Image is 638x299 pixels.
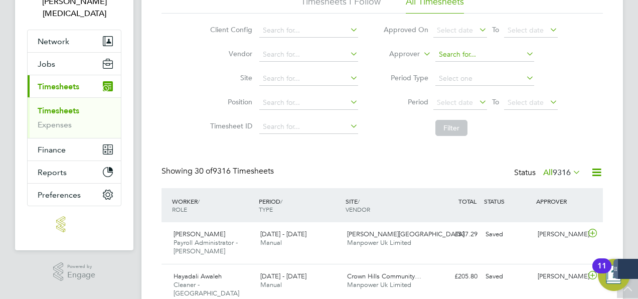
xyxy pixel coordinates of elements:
div: Showing [162,166,276,177]
span: Preferences [38,190,81,200]
div: £537.29 [429,226,482,243]
button: Timesheets [28,75,121,97]
span: TOTAL [458,197,476,205]
span: Hayadali Awaleh [174,272,222,280]
input: Select one [435,72,534,86]
span: [DATE] - [DATE] [260,230,306,238]
div: 11 [597,266,606,279]
a: Powered byEngage [53,262,96,281]
label: Site [207,73,252,82]
span: / [358,197,360,205]
div: APPROVER [534,192,586,210]
span: [DATE] - [DATE] [260,272,306,280]
span: / [280,197,282,205]
label: Approved On [383,25,428,34]
div: PERIOD [256,192,343,218]
span: Manpower Uk Limited [347,238,411,247]
div: WORKER [170,192,256,218]
span: Manual [260,238,282,247]
span: Finance [38,145,66,155]
button: Open Resource Center, 11 new notifications [598,259,630,291]
a: Expenses [38,120,72,129]
div: £205.80 [429,268,482,285]
span: Timesheets [38,82,79,91]
a: Go to home page [27,216,121,232]
button: Preferences [28,184,121,206]
button: Reports [28,161,121,183]
span: Payroll Administrator - [PERSON_NAME] [174,238,238,255]
span: Reports [38,168,67,177]
button: Finance [28,138,121,161]
div: Status [514,166,583,180]
label: Approver [375,49,420,59]
label: Period Type [383,73,428,82]
div: [PERSON_NAME] [534,226,586,243]
span: TYPE [259,205,273,213]
div: [PERSON_NAME] [534,268,586,285]
span: Network [38,37,69,46]
div: STATUS [482,192,534,210]
span: To [489,23,502,36]
span: / [198,197,200,205]
span: VENDOR [346,205,370,213]
span: Select date [437,98,473,107]
img: manpower-logo-retina.png [56,216,92,232]
span: 30 of [195,166,213,176]
label: Timesheet ID [207,121,252,130]
span: Crown Hills Community… [347,272,421,280]
input: Search for... [259,96,358,110]
button: Jobs [28,53,121,75]
input: Search for... [259,72,358,86]
div: Saved [482,226,534,243]
a: Timesheets [38,106,79,115]
span: Powered by [67,262,95,271]
div: Saved [482,268,534,285]
input: Search for... [259,120,358,134]
button: Network [28,30,121,52]
input: Search for... [259,48,358,62]
span: Engage [67,271,95,279]
span: Select date [508,26,544,35]
span: Jobs [38,59,55,69]
span: [PERSON_NAME][GEOGRAPHIC_DATA] [347,230,464,238]
span: Cleaner - [GEOGRAPHIC_DATA] [174,280,239,297]
input: Search for... [435,48,534,62]
label: Vendor [207,49,252,58]
span: 9316 [553,168,571,178]
span: Manual [260,280,282,289]
span: Select date [508,98,544,107]
span: Select date [437,26,473,35]
div: SITE [343,192,430,218]
button: Filter [435,120,467,136]
span: ROLE [172,205,187,213]
span: Manpower Uk Limited [347,280,411,289]
div: Timesheets [28,97,121,138]
label: Client Config [207,25,252,34]
input: Search for... [259,24,358,38]
span: To [489,95,502,108]
label: Position [207,97,252,106]
span: [PERSON_NAME] [174,230,225,238]
span: 9316 Timesheets [195,166,274,176]
label: All [543,168,581,178]
label: Period [383,97,428,106]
